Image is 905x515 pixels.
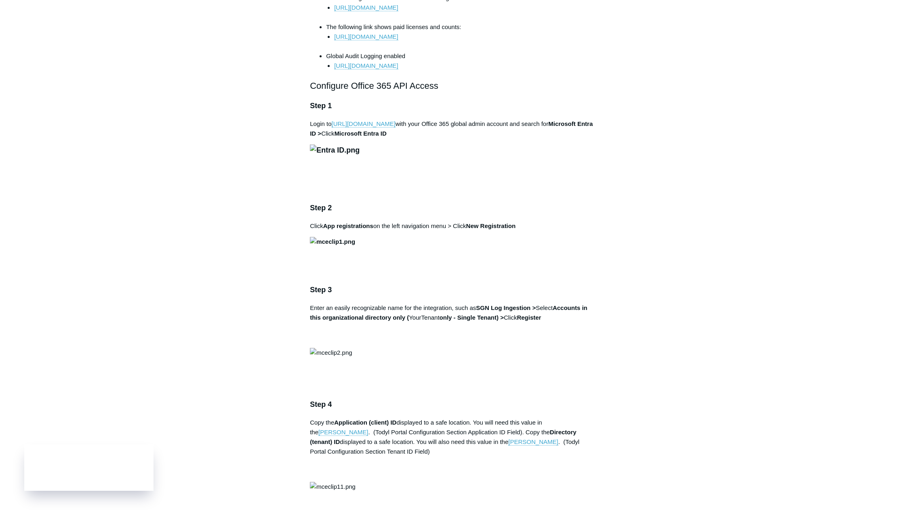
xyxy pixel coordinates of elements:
[310,100,595,112] h3: Step 1
[310,202,595,214] h3: Step 2
[310,429,577,445] strong: Directory (tenant) ID
[310,482,356,492] img: mceclip11.png
[318,429,368,436] a: [PERSON_NAME]
[334,33,398,40] a: [URL][DOMAIN_NAME]
[334,419,396,426] strong: Application (client) ID
[440,314,504,321] strong: only - Single Tenant) >
[332,120,396,128] a: [URL][DOMAIN_NAME]
[310,237,355,247] img: mceclip1.png
[310,79,595,93] h2: Configure Office 365 API Access
[310,418,595,476] p: Copy the displayed to a safe location. You will need this value in the . (Todyl Portal Configurat...
[517,314,541,321] strong: Register
[310,284,595,296] h3: Step 3
[310,119,595,138] p: Login to with your Office 365 global admin account and search for Click
[310,303,595,342] p: Enter an easily recognizable name for the integration, such as Select YourTenant Click
[326,22,595,51] li: The following link shows paid licenses and counts:
[335,130,387,137] strong: Microsoft Entra ID
[476,304,536,311] strong: SGN Log Ingestion >
[334,62,398,69] a: [URL][DOMAIN_NAME]
[326,51,595,71] li: Global Audit Logging enabled
[310,348,352,358] img: mceclip2.png
[310,304,587,321] strong: Accounts in this organizational directory only (
[508,438,558,446] a: [PERSON_NAME]
[310,144,360,156] img: Entra ID.png
[310,221,595,231] p: Click on the left navigation menu > Click
[310,399,595,410] h3: Step 4
[323,222,373,229] strong: App registrations
[24,444,154,491] iframe: Todyl Status
[466,222,516,229] strong: New Registration
[310,120,593,137] strong: Microsoft Entra ID >
[334,4,398,11] a: [URL][DOMAIN_NAME]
